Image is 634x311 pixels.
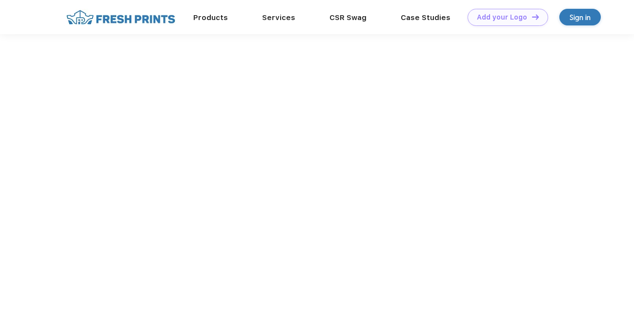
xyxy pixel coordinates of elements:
div: Add your Logo [477,13,527,22]
img: DT [532,14,539,20]
div: Sign in [570,12,591,23]
img: fo%20logo%202.webp [63,9,178,26]
a: Products [193,13,228,22]
a: Sign in [559,9,601,25]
